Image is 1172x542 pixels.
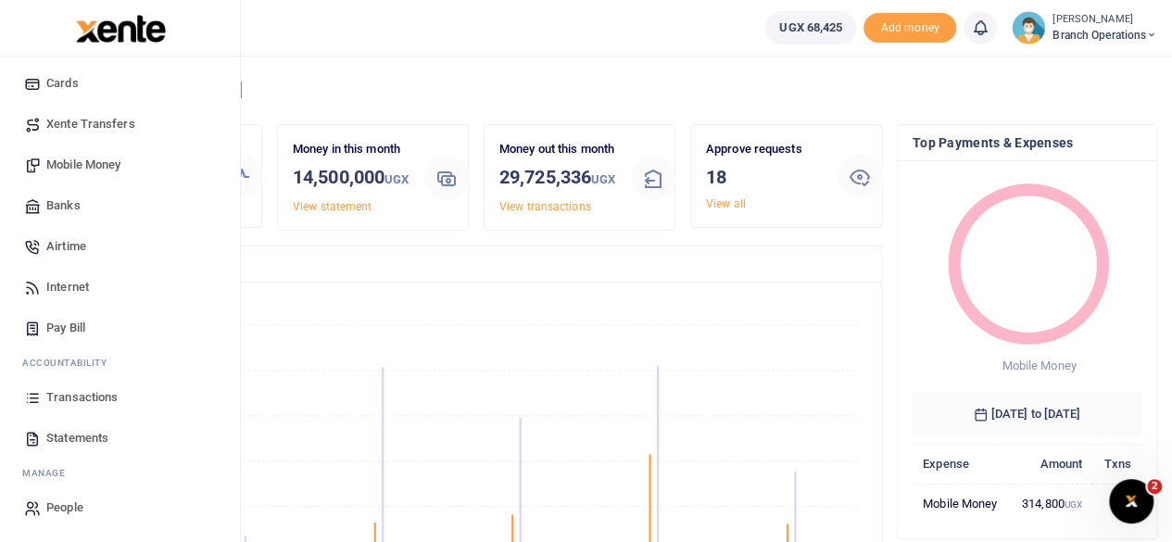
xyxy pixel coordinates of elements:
span: Statements [46,429,108,447]
a: UGX 68,425 [765,11,856,44]
span: Airtime [46,237,86,256]
span: Banks [46,196,81,215]
a: logo-small logo-large logo-large [74,20,166,34]
span: Mobile Money [1002,359,1076,372]
a: People [15,487,225,528]
a: View transactions [499,200,591,213]
p: Money in this month [293,140,410,159]
h3: 29,725,336 [499,163,616,194]
a: Pay Bill [15,308,225,348]
span: Mobile Money [46,156,120,174]
h4: Top Payments & Expenses [913,132,1141,153]
th: Txns [1092,444,1141,484]
td: Mobile Money [913,484,1010,523]
a: View all [706,197,746,210]
a: Banks [15,185,225,226]
td: 3 [1092,484,1141,523]
li: Toup your wallet [863,13,956,44]
a: Transactions [15,377,225,418]
li: Ac [15,348,225,377]
span: People [46,498,83,517]
h3: 18 [706,163,823,191]
span: 2 [1147,479,1162,494]
li: M [15,459,225,487]
small: [PERSON_NAME] [1052,12,1157,28]
img: logo-large [76,15,166,43]
span: Internet [46,278,89,296]
span: anage [32,466,66,480]
a: View statement [293,200,372,213]
a: Xente Transfers [15,104,225,145]
span: Branch Operations [1052,27,1157,44]
img: profile-user [1012,11,1045,44]
span: Xente Transfers [46,115,135,133]
iframe: Intercom live chat [1109,479,1153,523]
a: Statements [15,418,225,459]
span: Pay Bill [46,319,85,337]
p: Money out this month [499,140,616,159]
a: Add money [863,19,956,33]
a: Airtime [15,226,225,267]
h4: Hello [PERSON_NAME] [70,80,1157,100]
a: Mobile Money [15,145,225,185]
h6: [DATE] to [DATE] [913,392,1141,436]
h4: Transactions Overview [86,254,866,274]
td: 314,800 [1010,484,1092,523]
h3: 14,500,000 [293,163,410,194]
th: Expense [913,444,1010,484]
li: Wallet ballance [758,11,863,44]
p: Approve requests [706,140,823,159]
span: Add money [863,13,956,44]
span: UGX 68,425 [779,19,842,37]
small: UGX [591,172,615,186]
small: UGX [1065,499,1082,510]
span: Transactions [46,388,118,407]
a: Cards [15,63,225,104]
th: Amount [1010,444,1092,484]
span: countability [36,356,107,370]
a: profile-user [PERSON_NAME] Branch Operations [1012,11,1157,44]
span: Cards [46,74,79,93]
a: Internet [15,267,225,308]
small: UGX [384,172,409,186]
